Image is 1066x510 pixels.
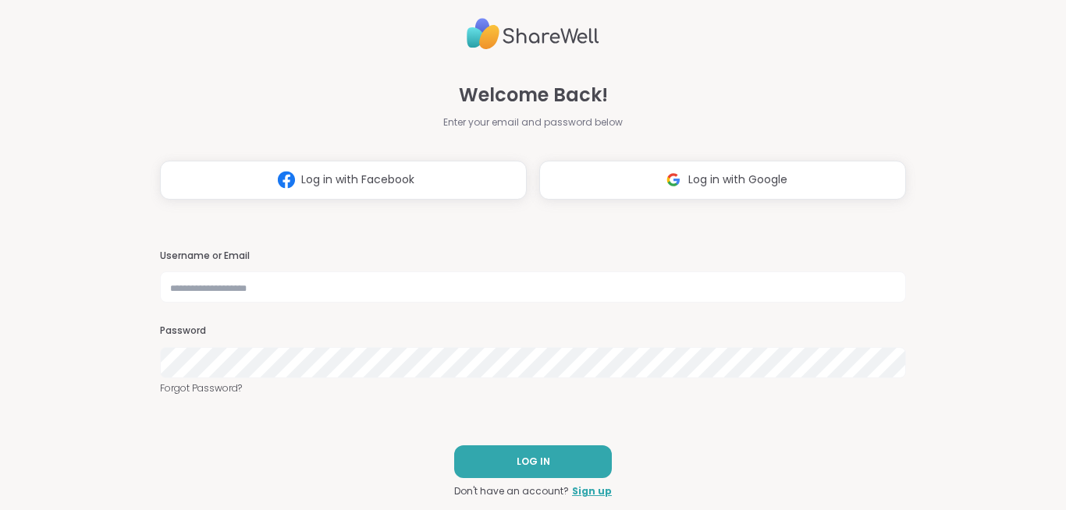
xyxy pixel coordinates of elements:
span: Don't have an account? [454,484,569,498]
button: Log in with Facebook [160,161,527,200]
h3: Password [160,324,906,338]
img: ShareWell Logomark [659,165,688,194]
button: Log in with Google [539,161,906,200]
span: Welcome Back! [459,81,608,109]
button: LOG IN [454,445,612,478]
span: Enter your email and password below [443,115,623,129]
span: Log in with Google [688,172,787,188]
img: ShareWell Logomark [272,165,301,194]
span: Log in with Facebook [301,172,414,188]
img: ShareWell Logo [467,12,599,56]
a: Forgot Password? [160,381,906,395]
h3: Username or Email [160,250,906,263]
span: LOG IN [517,455,550,469]
a: Sign up [572,484,612,498]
